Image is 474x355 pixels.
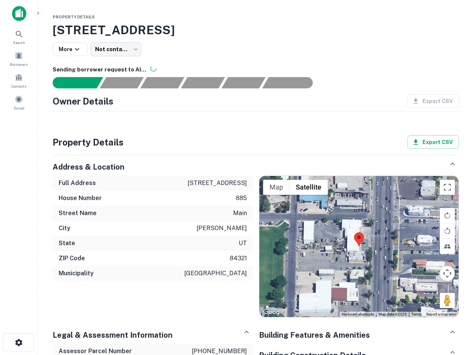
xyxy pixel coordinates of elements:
[261,307,286,317] img: Google
[100,77,144,88] div: Your request is received and processing...
[53,42,88,56] button: More
[2,70,35,91] a: Contacts
[221,77,265,88] div: Principals found, still searching for contact information. This may take time...
[233,209,247,218] p: main
[59,269,94,278] h6: Municipality
[230,254,247,263] p: 84321
[53,161,124,173] h5: Address & Location
[2,27,35,47] a: Search
[261,307,286,317] a: Open this area in Google Maps (opens a new window)
[440,239,455,254] button: Tilt map
[59,239,75,248] h6: State
[407,135,459,149] button: Export CSV
[53,94,114,108] h4: Owner Details
[440,208,455,223] button: Rotate map clockwise
[262,77,322,88] div: AI fulfillment process complete.
[53,21,459,39] h3: [STREET_ADDRESS]
[379,312,407,316] span: Map data ©2025
[59,179,96,188] h6: Full Address
[14,105,24,111] span: Saved
[426,312,456,316] a: Report a map error
[440,293,455,308] button: Drag Pegman onto the map to open Street View
[181,77,225,88] div: Principals found, AI now looking for contact information...
[2,92,35,112] a: Saved
[53,329,173,341] h5: Legal & Assessment Information
[440,266,455,281] button: Map camera controls
[2,49,35,69] a: Borrowers
[184,269,247,278] p: [GEOGRAPHIC_DATA]
[440,180,455,195] button: Toggle fullscreen view
[44,77,100,88] div: Sending borrower request to AI...
[10,61,28,67] span: Borrowers
[411,312,422,316] a: Terms (opens in new tab)
[59,194,102,203] h6: House Number
[91,42,141,56] div: Not contacted
[53,65,459,74] h6: Sending borrower request to AI...
[289,180,328,195] button: Show satellite imagery
[436,295,474,331] iframe: Chat Widget
[53,135,124,149] h4: Property Details
[11,83,26,89] span: Contacts
[259,329,370,341] h5: Building Features & Amenities
[59,254,85,263] h6: ZIP Code
[53,15,95,19] span: Property Details
[342,312,374,317] button: Keyboard shortcuts
[59,224,70,233] h6: City
[59,209,97,218] h6: Street Name
[197,224,247,233] p: [PERSON_NAME]
[239,239,247,248] p: ut
[440,223,455,238] button: Rotate map counterclockwise
[263,180,289,195] button: Show street map
[13,39,25,46] span: Search
[188,179,247,188] p: [STREET_ADDRESS]
[140,77,184,88] div: Documents found, AI parsing details...
[236,194,247,203] p: 885
[12,6,26,21] img: capitalize-icon.png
